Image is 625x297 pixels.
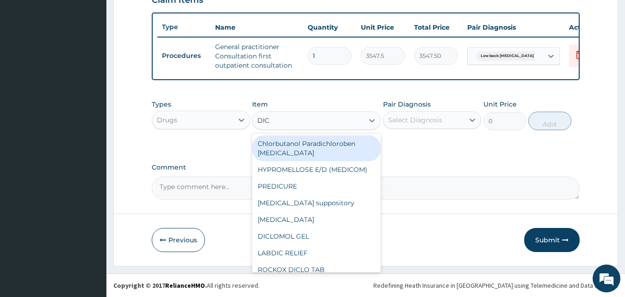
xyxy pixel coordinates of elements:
[564,18,611,37] th: Actions
[157,47,210,64] td: Procedures
[252,161,381,178] div: HYPROMELLOSE E/D (MEDICOM)
[252,211,381,228] div: [MEDICAL_DATA]
[152,5,174,27] div: Minimize live chat window
[524,228,580,252] button: Submit
[252,245,381,261] div: LABDIC RELIEF
[54,89,128,183] span: We're online!
[157,115,177,125] div: Drugs
[483,100,517,109] label: Unit Price
[528,112,571,130] button: Add
[388,115,442,125] div: Select Diagnosis
[252,178,381,195] div: PREDICURE
[252,135,381,161] div: Chlorbutanol Paradichloroben [MEDICAL_DATA]
[252,195,381,211] div: [MEDICAL_DATA] suppository
[17,46,37,70] img: d_794563401_company_1708531726252_794563401
[157,19,210,36] th: Type
[252,100,268,109] label: Item
[252,228,381,245] div: DICLOMOL GEL
[409,18,463,37] th: Total Price
[152,228,205,252] button: Previous
[113,281,207,290] strong: Copyright © 2017 .
[48,52,155,64] div: Chat with us now
[210,18,303,37] th: Name
[463,18,564,37] th: Pair Diagnosis
[5,198,176,231] textarea: Type your message and hit 'Enter'
[252,261,381,278] div: ROCKOX DICLO TAB
[303,18,356,37] th: Quantity
[165,281,205,290] a: RelianceHMO
[152,164,580,171] label: Comment
[106,273,625,297] footer: All rights reserved.
[476,51,538,61] span: Low back [MEDICAL_DATA]
[373,281,618,290] div: Redefining Heath Insurance in [GEOGRAPHIC_DATA] using Telemedicine and Data Science!
[210,38,303,75] td: General practitioner Consultation first outpatient consultation
[152,101,171,108] label: Types
[383,100,431,109] label: Pair Diagnosis
[356,18,409,37] th: Unit Price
